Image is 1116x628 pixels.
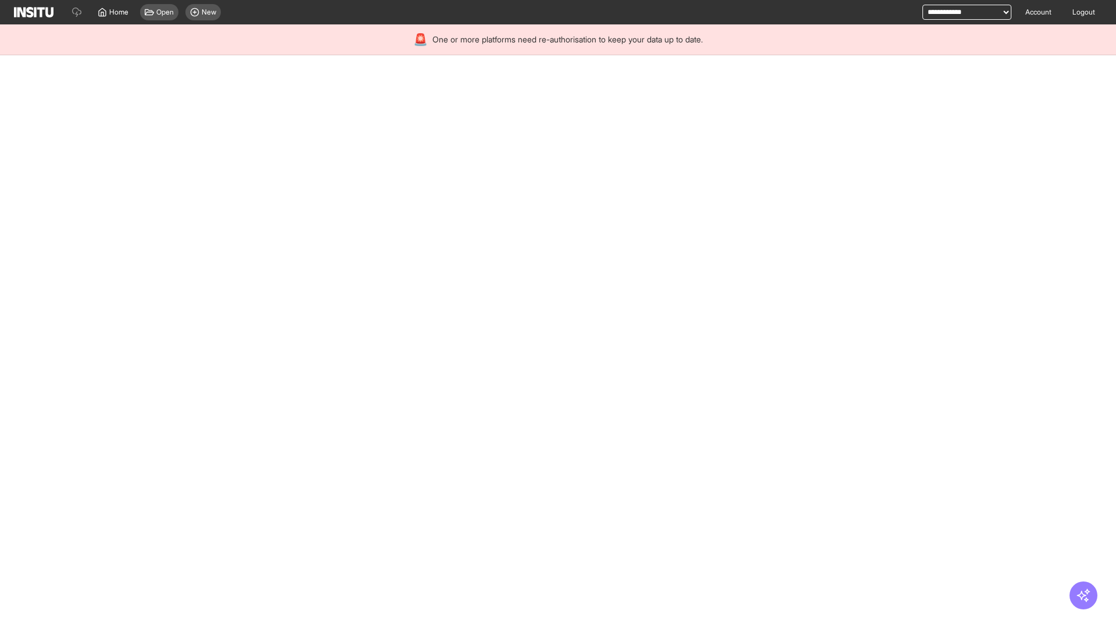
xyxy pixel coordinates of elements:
[14,7,53,17] img: Logo
[413,31,428,48] div: 🚨
[202,8,216,17] span: New
[432,34,703,45] span: One or more platforms need re-authorisation to keep your data up to date.
[156,8,174,17] span: Open
[109,8,128,17] span: Home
